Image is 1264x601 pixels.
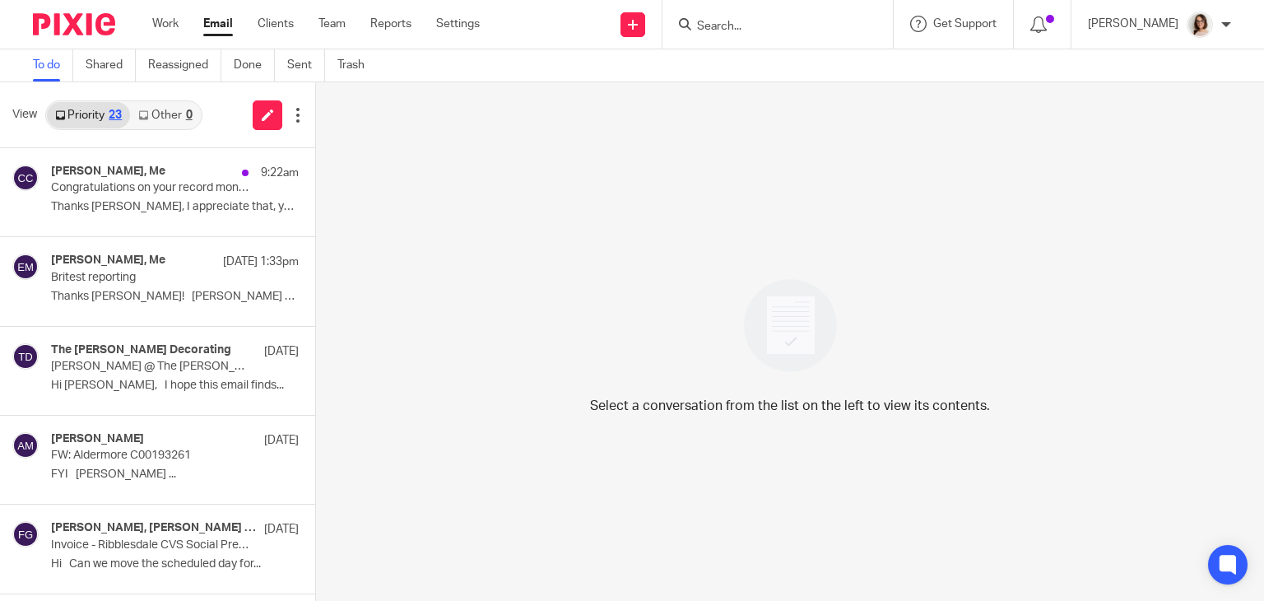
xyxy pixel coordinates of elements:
[51,379,299,393] p: Hi [PERSON_NAME], I hope this email finds...
[51,271,249,285] p: Britest reporting
[12,521,39,547] img: svg%3E
[12,106,37,123] span: View
[287,49,325,82] a: Sent
[51,290,299,304] p: Thanks [PERSON_NAME]! [PERSON_NAME] hasn’t really...
[318,16,346,32] a: Team
[51,538,249,552] p: Invoice - Ribblesdale CVS Social Prescribing Link Workers
[12,254,39,280] img: svg%3E
[733,268,848,383] img: image
[264,343,299,360] p: [DATE]
[12,432,39,459] img: svg%3E
[51,468,299,482] p: FYI [PERSON_NAME] ...
[1187,12,1213,38] img: Caroline%20-%20HS%20-%20LI.png
[258,16,294,32] a: Clients
[51,360,249,374] p: [PERSON_NAME] @ The [PERSON_NAME] Professional Decorating Ltd
[51,200,299,214] p: Thanks [PERSON_NAME], I appreciate that, yes...
[261,165,299,181] p: 9:22am
[223,254,299,270] p: [DATE] 1:33pm
[264,521,299,538] p: [DATE]
[86,49,136,82] a: Shared
[51,181,249,195] p: Congratulations on your record month!
[33,13,115,35] img: Pixie
[51,165,165,179] h4: [PERSON_NAME], Me
[51,432,144,446] h4: [PERSON_NAME]
[590,396,990,416] p: Select a conversation from the list on the left to view its contents.
[51,343,231,357] h4: The [PERSON_NAME] Decorating
[436,16,480,32] a: Settings
[370,16,411,32] a: Reports
[12,165,39,191] img: svg%3E
[47,102,130,128] a: Priority23
[152,16,179,32] a: Work
[1088,16,1178,32] p: [PERSON_NAME]
[130,102,200,128] a: Other0
[264,432,299,449] p: [DATE]
[33,49,73,82] a: To do
[51,557,299,571] p: Hi Can we move the scheduled day for...
[695,20,843,35] input: Search
[109,109,122,121] div: 23
[51,449,249,463] p: FW: Aldermore C00193261
[337,49,377,82] a: Trash
[51,254,165,268] h4: [PERSON_NAME], Me
[186,109,193,121] div: 0
[234,49,275,82] a: Done
[203,16,233,32] a: Email
[12,343,39,370] img: svg%3E
[51,521,256,535] h4: [PERSON_NAME], [PERSON_NAME] (THE CASTLE MEDICAL GROUP)
[148,49,221,82] a: Reassigned
[933,18,997,30] span: Get Support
